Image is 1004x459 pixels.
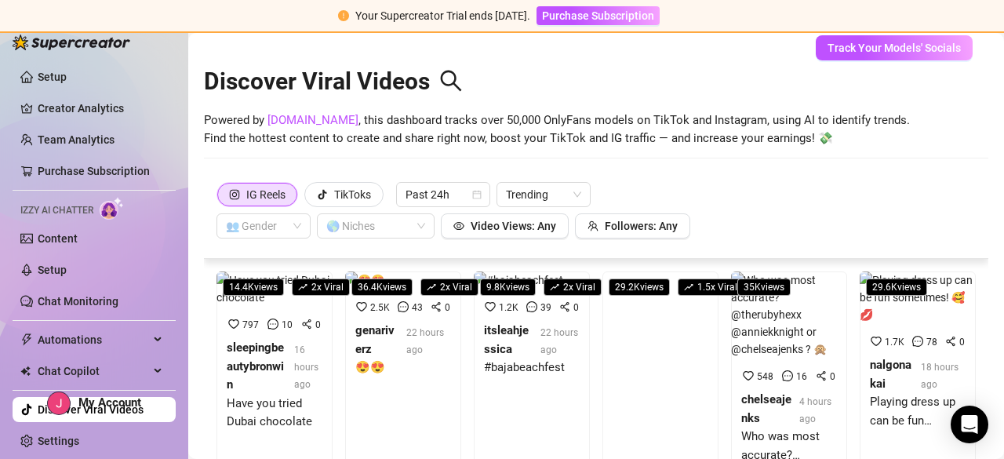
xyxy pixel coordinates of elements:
[743,370,754,381] span: heart
[242,319,259,330] span: 797
[627,319,647,330] span: 1.2K
[587,220,598,231] span: team
[926,337,937,348] span: 78
[20,203,93,218] span: Izzy AI Chatter
[885,337,904,348] span: 1.7K
[356,301,367,312] span: heart
[351,279,413,296] span: 36.4K views
[506,183,581,206] span: Trending
[671,344,708,373] span: 17 hours ago
[796,371,807,382] span: 16
[655,319,666,330] span: message
[860,271,976,323] img: Playing dress up can be fun sometimes! 🥰💋
[484,323,529,356] strong: itsleahjessica
[431,301,442,312] span: share-alt
[830,371,835,382] span: 0
[298,282,307,292] span: rise
[292,279,350,296] span: 2 x Viral
[20,366,31,377] img: Chat Copilot
[526,301,537,312] span: message
[38,435,79,447] a: Settings
[474,271,563,289] img: #bajabeachfest
[559,301,570,312] span: share-alt
[78,395,141,410] span: My Account
[38,232,78,245] a: Content
[540,327,578,355] span: 22 hours ago
[605,220,678,232] span: Followers: Any
[228,319,239,330] span: heart
[229,189,240,200] span: instagram
[542,9,654,22] span: Purchase Subscription
[20,333,33,346] span: thunderbolt
[227,395,322,432] div: Have you tried Dubai chocolate
[420,279,478,296] span: 2 x Viral
[317,189,328,200] span: tik-tok
[370,302,390,313] span: 2.5K
[355,323,395,356] strong: genariverz
[669,319,680,330] span: 61
[38,96,163,121] a: Creator Analytics
[575,213,690,239] button: Followers: Any
[731,271,847,358] img: Who was most accurate? @therubyhexx @anniekknight or @chelseajenks ? 🙊
[406,327,444,355] span: 22 hours ago
[294,344,318,390] span: 16 hours ago
[485,301,496,312] span: heart
[613,376,708,413] div: Thank you, thank you, thank you 🥹💖
[301,319,312,330] span: share-alt
[945,336,956,347] span: share-alt
[439,69,463,93] span: search
[38,71,67,83] a: Setup
[267,113,358,127] a: [DOMAIN_NAME]
[38,295,118,308] a: Chat Monitoring
[613,319,624,330] span: heart
[38,165,150,177] a: Purchase Subscription
[537,6,660,25] button: Purchase Subscription
[870,393,966,430] div: Playing dress up can be fun sometimes! 🥰💋
[412,302,423,313] span: 43
[871,336,882,347] span: heart
[921,362,959,390] span: 18 hours ago
[48,392,70,414] img: ACg8ocIXVqdJawZbq78i6nCb5JmpTR37M1i3OVHLzO0qp57YuVNYAQ=s96-c
[406,183,481,206] span: Past 24h
[427,282,436,292] span: rise
[828,42,961,54] span: Track Your Models' Socials
[912,336,923,347] span: message
[334,183,371,206] div: TikToks
[355,359,451,377] div: 😍😍
[550,282,559,292] span: rise
[688,319,699,330] span: share-alt
[246,183,286,206] div: IG Reels
[602,271,718,306] img: Thank you, thank you, thank you 🥹💖
[204,111,910,148] span: Powered by , this dashboard tracks over 50,000 OnlyFans models on TikTok and Instagram, using AI ...
[741,392,791,425] strong: chelseajenks
[453,220,464,231] span: eye
[338,10,349,21] span: exclamation-circle
[866,279,927,296] span: 29.6K views
[355,9,530,22] span: Your Supercreator Trial ends [DATE].
[345,271,384,289] img: 😍😍
[38,264,67,276] a: Setup
[445,302,450,313] span: 0
[573,302,579,313] span: 0
[540,302,551,313] span: 39
[782,370,793,381] span: message
[684,282,693,292] span: rise
[267,319,278,330] span: message
[484,359,580,377] div: #bajabeachfest
[816,370,827,381] span: share-alt
[499,302,518,313] span: 1.2K
[544,279,602,296] span: 2 x Viral
[951,406,988,443] div: Open Intercom Messenger
[959,337,965,348] span: 0
[678,279,744,296] span: 1.5 x Viral
[216,271,333,306] img: Have you tried Dubai chocolate
[757,371,773,382] span: 548
[472,190,482,199] span: calendar
[38,403,144,416] a: Discover Viral Videos
[315,319,321,330] span: 0
[227,341,284,392] strong: sleepingbeautybronwin
[737,279,791,296] span: 35K views
[38,133,115,146] a: Team Analytics
[398,301,409,312] span: message
[613,341,662,373] strong: imscarletblack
